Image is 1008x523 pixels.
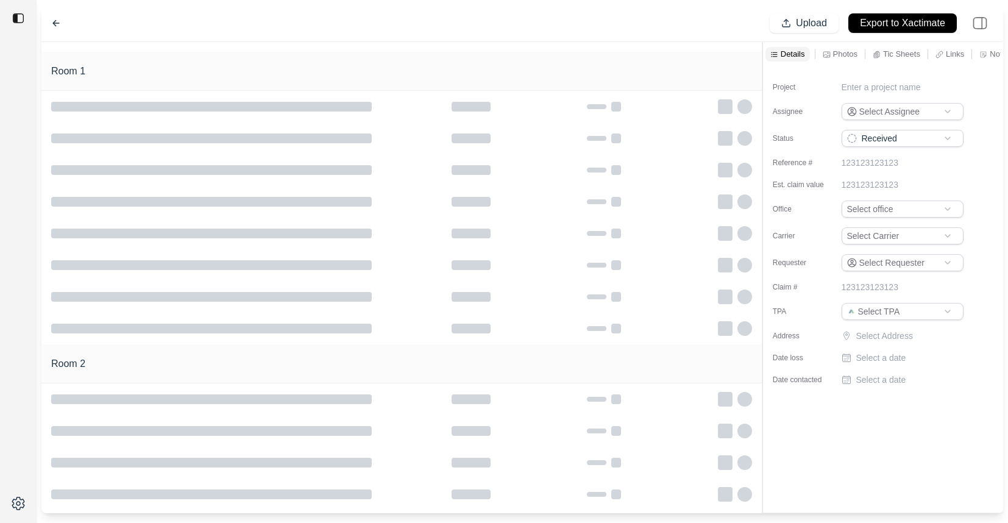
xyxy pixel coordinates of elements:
[842,281,898,293] p: 123123123123
[773,133,834,143] label: Status
[51,64,85,79] h1: Room 1
[833,49,857,59] p: Photos
[796,16,827,30] p: Upload
[773,204,834,214] label: Office
[967,10,993,37] img: right-panel.svg
[856,374,906,386] p: Select a date
[842,179,898,191] p: 123123123123
[12,12,24,24] img: toggle sidebar
[773,231,834,241] label: Carrier
[856,352,906,364] p: Select a date
[51,357,85,371] h1: Room 2
[773,331,834,341] label: Address
[860,16,945,30] p: Export to Xactimate
[773,282,834,292] label: Claim #
[773,82,834,92] label: Project
[848,13,957,33] button: Export to Xactimate
[773,353,834,363] label: Date loss
[842,157,898,169] p: 123123123123
[773,375,834,385] label: Date contacted
[883,49,920,59] p: Tic Sheets
[856,330,966,342] p: Select Address
[773,107,834,116] label: Assignee
[773,258,834,268] label: Requester
[773,158,834,168] label: Reference #
[773,180,834,190] label: Est. claim value
[946,49,964,59] p: Links
[770,13,839,33] button: Upload
[842,81,921,93] p: Enter a project name
[781,49,805,59] p: Details
[773,307,834,316] label: TPA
